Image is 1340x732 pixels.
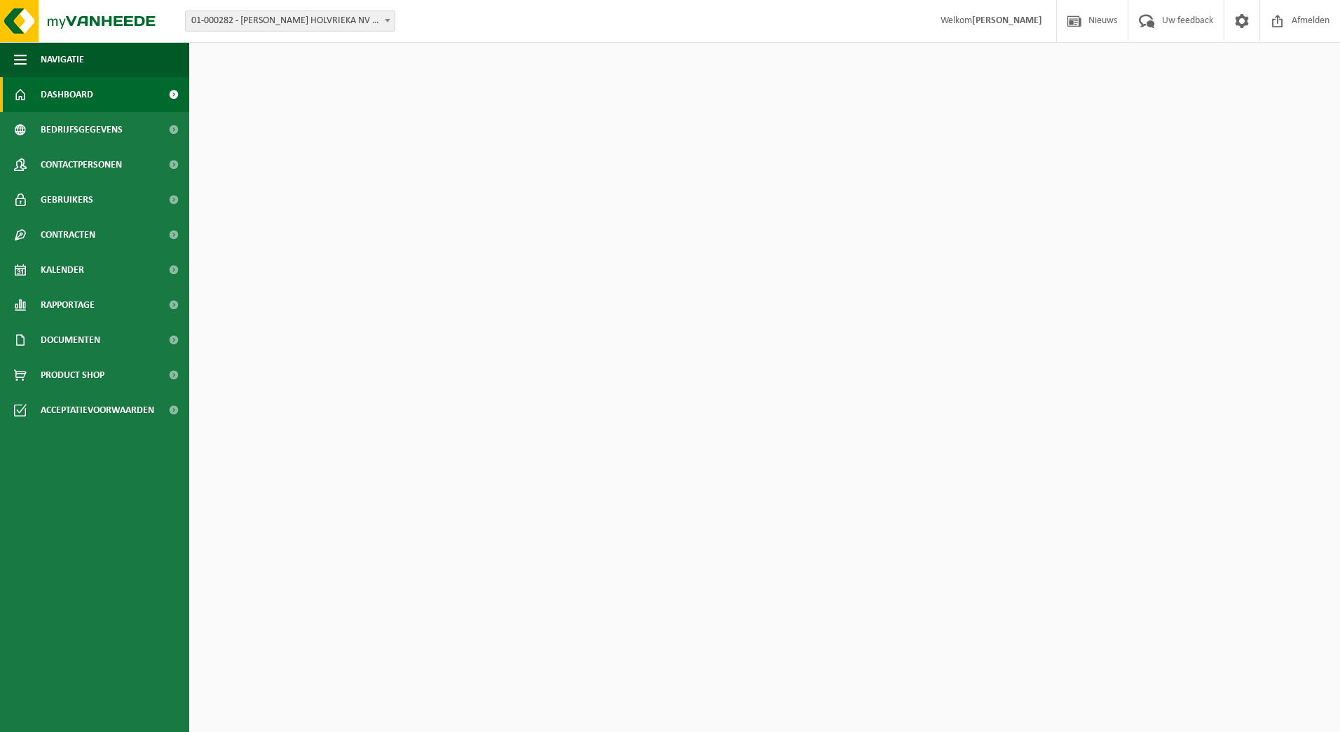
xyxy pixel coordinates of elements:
[185,11,395,32] span: 01-000282 - ZIEMANN HOLVRIEKA NV - MENEN
[41,393,154,428] span: Acceptatievoorwaarden
[41,42,84,77] span: Navigatie
[41,287,95,323] span: Rapportage
[41,217,95,252] span: Contracten
[41,358,104,393] span: Product Shop
[41,323,100,358] span: Documenten
[41,112,123,147] span: Bedrijfsgegevens
[186,11,395,31] span: 01-000282 - ZIEMANN HOLVRIEKA NV - MENEN
[972,15,1042,26] strong: [PERSON_NAME]
[41,147,122,182] span: Contactpersonen
[41,182,93,217] span: Gebruikers
[41,77,93,112] span: Dashboard
[41,252,84,287] span: Kalender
